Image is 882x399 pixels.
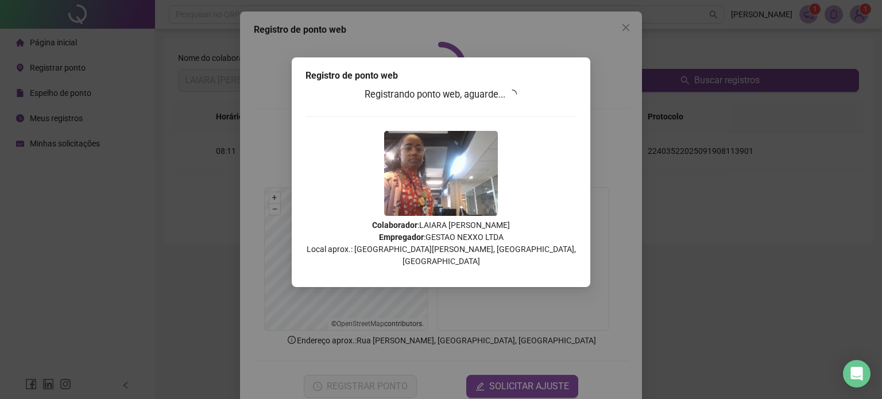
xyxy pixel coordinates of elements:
[379,233,424,242] strong: Empregador
[305,69,577,83] div: Registro de ponto web
[305,87,577,102] h3: Registrando ponto web, aguarde...
[372,220,417,230] strong: Colaborador
[843,360,871,388] div: Open Intercom Messenger
[305,219,577,268] p: : LAIARA [PERSON_NAME] : GESTAO NEXXO LTDA Local aprox.: [GEOGRAPHIC_DATA][PERSON_NAME], [GEOGRAP...
[508,90,517,99] span: loading
[384,131,498,216] img: Z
